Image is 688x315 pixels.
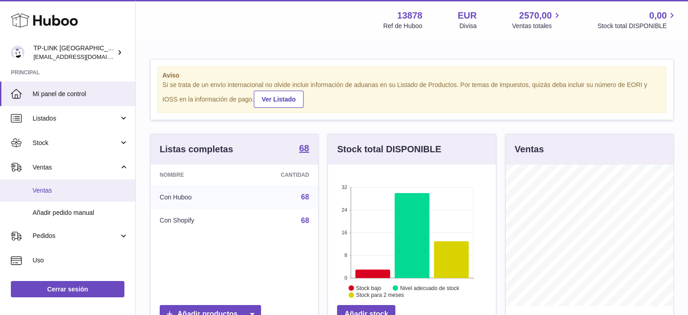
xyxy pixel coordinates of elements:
th: Nombre [151,165,240,185]
span: Ventas totales [512,22,562,30]
a: 2570,00 Ventas totales [512,10,562,30]
strong: 13878 [397,10,422,22]
text: 8 [345,252,347,258]
strong: EUR [458,10,477,22]
text: Stock para 2 meses [356,292,404,298]
td: Con Shopify [151,209,240,233]
div: Si se trata de un envío internacional no olvide incluir información de aduanas en su Listado de P... [162,81,661,108]
th: Cantidad [240,165,318,185]
span: Ventas [33,186,128,195]
a: 68 [301,217,309,224]
span: Listados [33,114,119,123]
div: TP-LINK [GEOGRAPHIC_DATA], SOCIEDAD LIMITADA [33,44,115,61]
div: Ref de Huboo [383,22,422,30]
text: 24 [342,207,347,213]
span: 0,00 [649,10,667,22]
a: 68 [299,144,309,155]
span: Mi panel de control [33,90,128,98]
text: Nivel adecuado de stock [400,285,460,291]
img: internalAdmin-13878@internal.huboo.com [11,46,24,59]
span: Añadir pedido manual [33,208,128,217]
span: Uso [33,256,128,265]
h3: Ventas [515,143,544,155]
h3: Listas completas [160,143,233,155]
span: Stock [33,139,119,147]
strong: 68 [299,144,309,153]
a: Ver Listado [254,91,303,108]
div: Divisa [460,22,477,30]
span: Ventas [33,163,119,172]
td: Con Huboo [151,185,240,209]
text: 16 [342,230,347,235]
text: 32 [342,184,347,190]
a: Cerrar sesión [11,281,124,297]
text: 0 [345,275,347,281]
a: 0,00 Stock total DISPONIBLE [598,10,677,30]
span: Stock total DISPONIBLE [598,22,677,30]
text: Stock bajo [356,285,381,291]
a: 68 [301,193,309,201]
h3: Stock total DISPONIBLE [337,143,441,155]
span: Pedidos [33,232,119,240]
span: [EMAIL_ADDRESS][DOMAIN_NAME] [33,53,133,60]
span: 2570,00 [519,10,551,22]
strong: Aviso [162,71,661,80]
